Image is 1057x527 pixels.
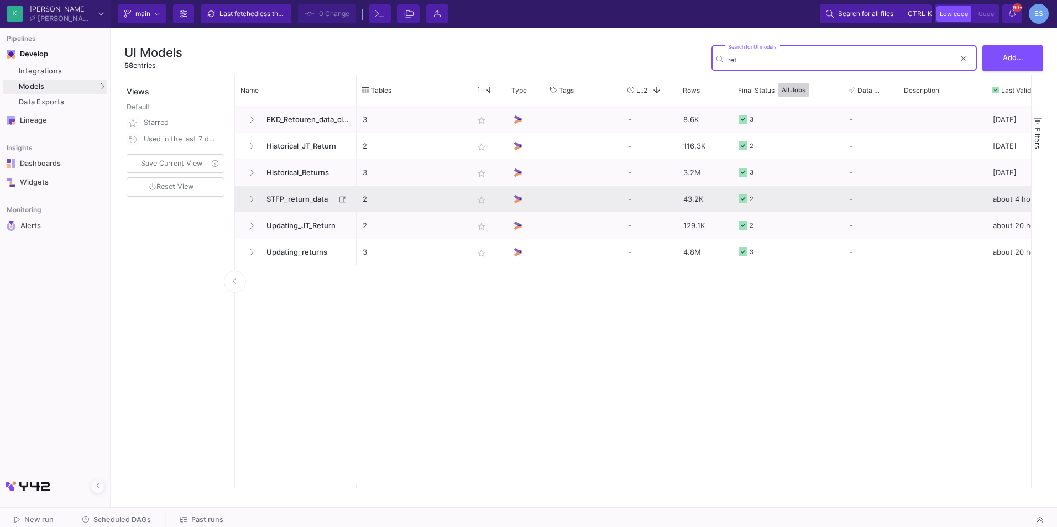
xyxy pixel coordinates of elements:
span: Type [511,86,527,94]
mat-icon: star_border [475,167,488,180]
mat-icon: star_border [475,140,488,154]
span: Code [978,10,994,18]
button: All Jobs [778,83,809,97]
button: ES [1025,4,1049,24]
div: [DATE] [987,133,1053,159]
span: 99+ [1013,3,1022,12]
div: 4.8M [677,239,732,265]
span: Historical_JT_Return [260,133,350,159]
div: 3 [750,107,753,133]
img: Navigation icon [7,116,15,125]
a: Navigation iconDashboards [3,155,107,172]
div: K [7,6,23,22]
div: - [849,160,892,185]
button: Starred [124,114,227,131]
p: 2 [363,133,461,159]
div: Dashboards [20,159,92,168]
button: ctrlk [904,7,925,20]
div: 3.2M [677,159,732,186]
img: UI Model [512,246,524,258]
div: 129.1K [677,212,732,239]
button: Code [975,6,997,22]
div: Integrations [19,67,104,76]
div: Default [127,102,227,114]
div: 43.2K [677,186,732,212]
span: Scheduled DAGs [93,515,151,524]
span: STFP_return_data [260,186,336,212]
span: Filters [1033,128,1042,149]
span: 2 [643,86,647,94]
div: - [849,239,892,265]
span: main [135,6,150,22]
p: 3 [363,239,461,265]
input: Search for name, tables, ... [728,56,955,64]
div: Data Exports [19,98,104,107]
img: Navigation icon [7,221,16,231]
div: 2 [750,133,753,159]
span: Rows [683,86,700,94]
span: Data Tests [857,86,883,94]
div: Alerts [20,221,92,231]
button: Last fetchedless than a minute ago [201,4,291,23]
button: main [118,4,166,23]
span: Updating_JT_Return [260,213,350,239]
div: Last fetched [219,6,286,22]
span: Tables [371,86,391,94]
div: entries [124,60,182,71]
div: about 4 hours ago [987,186,1053,212]
span: EKD_Retouren_data_cleaning [260,107,350,133]
div: - [622,239,677,265]
img: UI Model [512,140,524,152]
mat-icon: star_border [475,114,488,127]
div: [PERSON_NAME] [38,15,94,22]
h3: UI Models [124,45,182,60]
div: Starred [144,114,218,131]
div: Widgets [20,178,92,187]
div: - [622,186,677,212]
button: 99+ [1002,4,1022,23]
div: - [849,186,892,212]
span: Search for all files [838,6,893,22]
div: Views [124,75,229,97]
div: about 20 hours ago [987,212,1053,239]
mat-icon: star_border [475,193,488,207]
button: Save Current View [127,154,224,173]
span: Models [19,82,45,91]
span: Add... [1003,54,1023,62]
span: 1 [473,85,480,95]
div: Develop [20,50,36,59]
mat-icon: star_border [475,220,488,233]
div: 3 [750,160,753,186]
div: 2 [750,186,753,212]
button: Used in the last 7 days [124,131,227,147]
img: Navigation icon [7,178,15,187]
img: UI Model [512,193,524,205]
button: Add... [982,45,1043,71]
a: Data Exports [3,95,107,109]
span: Low code [940,10,968,18]
p: 3 [363,160,461,186]
span: Reset View [149,182,193,191]
div: [DATE] [987,106,1053,133]
div: - [849,133,892,159]
span: k [928,7,932,20]
span: Tags [559,86,574,94]
div: ES [1029,4,1049,24]
a: Navigation iconLineage [3,112,107,129]
span: Last Used [636,86,643,94]
img: UI Model [512,167,524,178]
div: Final Status [738,77,828,103]
img: Navigation icon [7,159,15,168]
span: Description [904,86,939,94]
div: 8.6K [677,106,732,133]
p: 3 [363,107,461,133]
div: Lineage [20,116,92,125]
div: 2 [750,213,753,239]
mat-icon: star_border [475,246,488,260]
span: less than a minute ago [258,9,327,18]
div: [DATE] [987,159,1053,186]
div: - [622,106,677,133]
span: New run [24,515,54,524]
span: Name [240,86,259,94]
span: Past runs [191,515,223,524]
